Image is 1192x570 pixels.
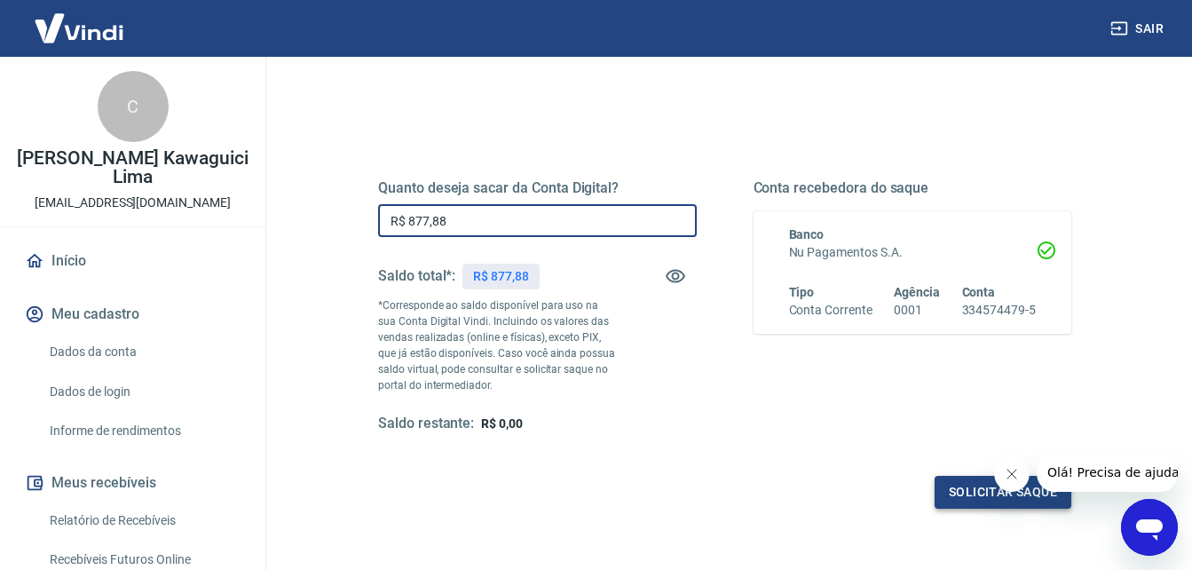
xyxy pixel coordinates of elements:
[378,267,455,285] h5: Saldo total*:
[1121,499,1178,556] iframe: Botão para abrir a janela de mensagens
[378,415,474,433] h5: Saldo restante:
[21,463,244,503] button: Meus recebíveis
[754,179,1072,197] h5: Conta recebedora do saque
[994,456,1030,492] iframe: Fechar mensagem
[962,285,996,299] span: Conta
[481,416,523,431] span: R$ 0,00
[378,297,617,393] p: *Corresponde ao saldo disponível para uso na sua Conta Digital Vindi. Incluindo os valores das ve...
[43,334,244,370] a: Dados da conta
[894,285,940,299] span: Agência
[789,301,872,320] h6: Conta Corrente
[43,503,244,539] a: Relatório de Recebíveis
[1037,453,1178,492] iframe: Mensagem da empresa
[98,71,169,142] div: C
[21,295,244,334] button: Meu cadastro
[43,413,244,449] a: Informe de rendimentos
[378,179,697,197] h5: Quanto deseja sacar da Conta Digital?
[21,241,244,281] a: Início
[473,267,529,286] p: R$ 877,88
[962,301,1036,320] h6: 334574479-5
[1107,12,1171,45] button: Sair
[35,194,231,212] p: [EMAIL_ADDRESS][DOMAIN_NAME]
[789,227,825,241] span: Banco
[14,149,251,186] p: [PERSON_NAME] Kawaguici Lima
[11,12,149,27] span: Olá! Precisa de ajuda?
[43,374,244,410] a: Dados de login
[789,243,1037,262] h6: Nu Pagamentos S.A.
[789,285,815,299] span: Tipo
[894,301,940,320] h6: 0001
[21,1,137,55] img: Vindi
[935,476,1071,509] button: Solicitar saque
